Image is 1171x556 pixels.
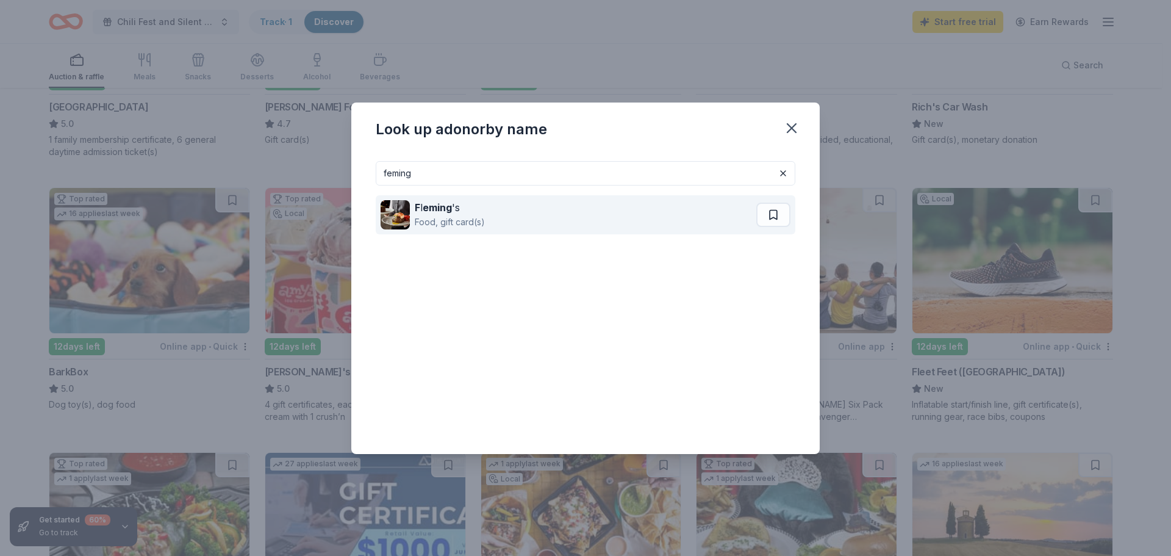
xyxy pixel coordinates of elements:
input: Search [376,161,795,186]
strong: eming [423,201,452,214]
div: Look up a donor by name [376,120,547,139]
div: l 's [415,200,485,215]
div: Food, gift card(s) [415,215,485,229]
strong: F [415,201,420,214]
img: Image for Fleming's [381,200,410,229]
